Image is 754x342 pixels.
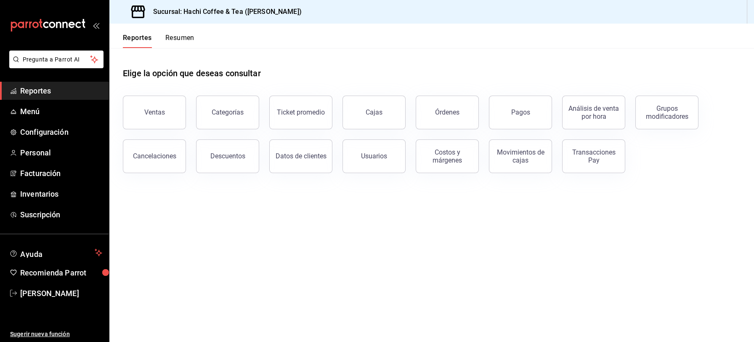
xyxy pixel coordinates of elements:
[10,330,102,339] span: Sugerir nueva función
[342,139,406,173] button: Usuarios
[123,67,261,80] h1: Elige la opción que deseas consultar
[562,96,625,129] button: Análisis de venta por hora
[93,22,99,29] button: open_drawer_menu
[20,248,91,258] span: Ayuda
[494,148,547,164] div: Movimientos de cajas
[269,96,332,129] button: Ticket promedio
[20,106,102,117] span: Menú
[165,34,194,48] button: Resumen
[568,104,620,120] div: Análisis de venta por hora
[20,168,102,179] span: Facturación
[20,288,102,299] span: [PERSON_NAME]
[489,96,552,129] button: Pagos
[123,139,186,173] button: Cancelaciones
[196,139,259,173] button: Descuentos
[146,7,302,17] h3: Sucursal: Hachi Coffee & Tea ([PERSON_NAME])
[277,108,325,116] div: Ticket promedio
[562,139,625,173] button: Transacciones Pay
[269,139,332,173] button: Datos de clientes
[489,139,552,173] button: Movimientos de cajas
[421,148,473,164] div: Costos y márgenes
[511,108,530,116] div: Pagos
[9,51,104,68] button: Pregunta a Parrot AI
[133,152,176,160] div: Cancelaciones
[20,126,102,138] span: Configuración
[366,108,382,116] div: Cajas
[212,108,244,116] div: Categorías
[416,139,479,173] button: Costos y márgenes
[342,96,406,129] button: Cajas
[210,152,245,160] div: Descuentos
[123,34,152,48] button: Reportes
[20,85,102,96] span: Reportes
[20,209,102,220] span: Suscripción
[20,267,102,278] span: Recomienda Parrot
[123,34,194,48] div: navigation tabs
[6,61,104,70] a: Pregunta a Parrot AI
[20,188,102,200] span: Inventarios
[144,108,165,116] div: Ventas
[435,108,459,116] div: Órdenes
[276,152,327,160] div: Datos de clientes
[635,96,698,129] button: Grupos modificadores
[20,147,102,158] span: Personal
[23,55,90,64] span: Pregunta a Parrot AI
[196,96,259,129] button: Categorías
[416,96,479,129] button: Órdenes
[361,152,387,160] div: Usuarios
[641,104,693,120] div: Grupos modificadores
[123,96,186,129] button: Ventas
[568,148,620,164] div: Transacciones Pay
